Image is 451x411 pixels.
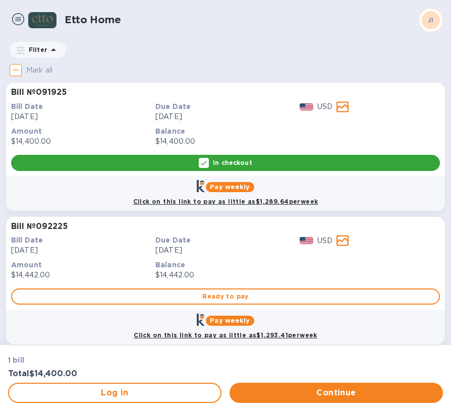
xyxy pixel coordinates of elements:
[8,355,219,365] p: 1 bill
[65,14,419,26] h1: Etto Home
[11,127,42,135] b: Amount
[230,383,443,403] button: Continue
[11,136,151,147] p: $14,400.00
[210,317,250,324] b: Pay weekly
[213,158,252,167] p: In checkout
[11,88,67,97] h3: Bill № 091925
[20,290,431,303] span: Ready to pay
[134,331,317,339] b: Click on this link to pay as little as $1,293.41 per week
[11,261,42,269] b: Amount
[8,383,221,403] button: Log in
[155,245,296,256] p: [DATE]
[155,136,296,147] p: $14,400.00
[8,369,219,379] h3: Total $14,400.00
[317,101,332,112] p: USD
[11,270,151,280] p: $14,442.00
[11,222,68,231] h3: Bill № 092225
[155,236,191,244] b: Due Date
[300,237,313,244] img: USD
[155,270,296,280] p: $14,442.00
[155,127,185,135] b: Balance
[155,102,191,110] b: Due Date
[11,245,151,256] p: [DATE]
[428,16,434,24] b: JI
[11,236,43,244] b: Bill Date
[155,261,185,269] b: Balance
[238,387,435,399] span: Continue
[133,198,318,205] b: Click on this link to pay as little as $1,289.64 per week
[17,387,212,399] span: Log in
[210,183,250,191] b: Pay weekly
[11,288,440,305] button: Ready to pay
[11,111,151,122] p: [DATE]
[300,103,313,110] img: USD
[11,102,43,110] b: Bill Date
[26,65,52,76] p: Mark all
[155,111,296,122] p: [DATE]
[25,45,47,54] p: Filter
[317,236,332,246] p: USD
